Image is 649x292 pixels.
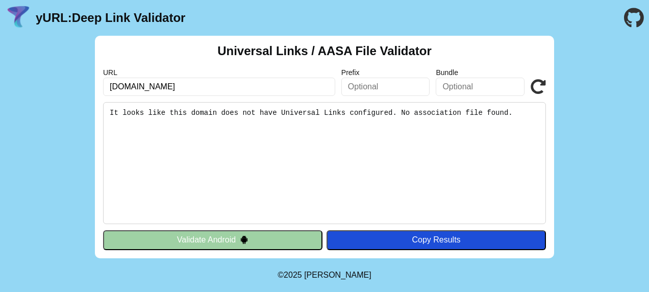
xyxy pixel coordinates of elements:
[341,78,430,96] input: Optional
[240,235,248,244] img: droidIcon.svg
[436,68,525,77] label: Bundle
[278,258,371,292] footer: ©
[327,230,546,250] button: Copy Results
[103,68,335,77] label: URL
[217,44,432,58] h2: Universal Links / AASA File Validator
[284,271,302,279] span: 2025
[103,230,322,250] button: Validate Android
[103,102,546,224] pre: It looks like this domain does not have Universal Links configured. No association file found.
[5,5,32,31] img: yURL Logo
[304,271,371,279] a: Michael Ibragimchayev's Personal Site
[341,68,430,77] label: Prefix
[332,235,541,245] div: Copy Results
[36,11,185,25] a: yURL:Deep Link Validator
[436,78,525,96] input: Optional
[103,78,335,96] input: Required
